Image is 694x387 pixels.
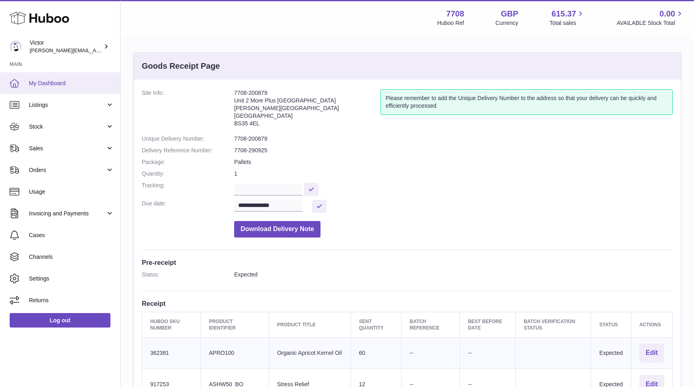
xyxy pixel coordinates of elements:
th: Actions [631,312,672,337]
th: Product Identifier [201,312,269,337]
dt: Status: [142,271,234,278]
span: 0.00 [659,8,675,19]
dd: 7708-200879 [234,135,673,143]
span: Total sales [549,19,585,27]
dt: Site Info: [142,89,234,131]
div: Victor [30,39,102,54]
span: Invoicing and Payments [29,210,106,217]
span: AVAILABLE Stock Total [616,19,684,27]
dd: 7708-290925 [234,147,673,154]
th: Huboo SKU Number [142,312,201,337]
span: Orders [29,166,106,174]
img: victor@erbology.co [10,41,22,53]
dt: Due date: [142,200,234,213]
span: Sales [29,145,106,152]
span: Listings [29,101,106,109]
strong: GBP [501,8,518,19]
span: Stock [29,123,106,131]
a: 0.00 AVAILABLE Stock Total [616,8,684,27]
strong: 7708 [446,8,464,19]
button: Download Delivery Note [234,221,320,238]
th: Product title [269,312,351,337]
th: Status [591,312,631,337]
span: Returns [29,297,114,304]
span: Settings [29,275,114,283]
td: Organic Apricot Kernel Oil [269,338,351,369]
span: Cases [29,231,114,239]
th: Best Before Date [460,312,516,337]
th: Batch Verification Status [515,312,591,337]
dt: Unique Delivery Number: [142,135,234,143]
td: APRO100 [201,338,269,369]
a: 615.37 Total sales [549,8,585,27]
dt: Delivery Reference Number: [142,147,234,154]
td: 60 [351,338,401,369]
span: 615.37 [551,8,576,19]
h3: Pre-receipt [142,258,673,267]
button: Edit [639,344,664,362]
div: Huboo Ref [437,19,464,27]
dt: Tracking: [142,182,234,196]
span: Channels [29,253,114,261]
dt: Quantity: [142,170,234,178]
dd: Pallets [234,158,673,166]
th: Batch Reference [402,312,460,337]
div: Please remember to add the Unique Delivery Number to the address so that your delivery can be qui... [380,89,673,115]
dt: Package: [142,158,234,166]
span: My Dashboard [29,80,114,87]
address: 7708-200879 Unit 2 More Plus [GEOGRAPHIC_DATA] [PERSON_NAME][GEOGRAPHIC_DATA] [GEOGRAPHIC_DATA] B... [234,89,380,131]
td: -- [460,338,516,369]
span: [PERSON_NAME][EMAIL_ADDRESS][DOMAIN_NAME] [30,47,161,53]
div: Currency [496,19,518,27]
h3: Goods Receipt Page [142,61,220,72]
h3: Receipt [142,299,673,308]
td: Expected [591,338,631,369]
td: -- [402,338,460,369]
dd: 1 [234,170,673,178]
span: Usage [29,188,114,196]
dd: Expected [234,271,673,278]
th: Sent Quantity [351,312,401,337]
td: 362381 [142,338,201,369]
a: Log out [10,313,110,328]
